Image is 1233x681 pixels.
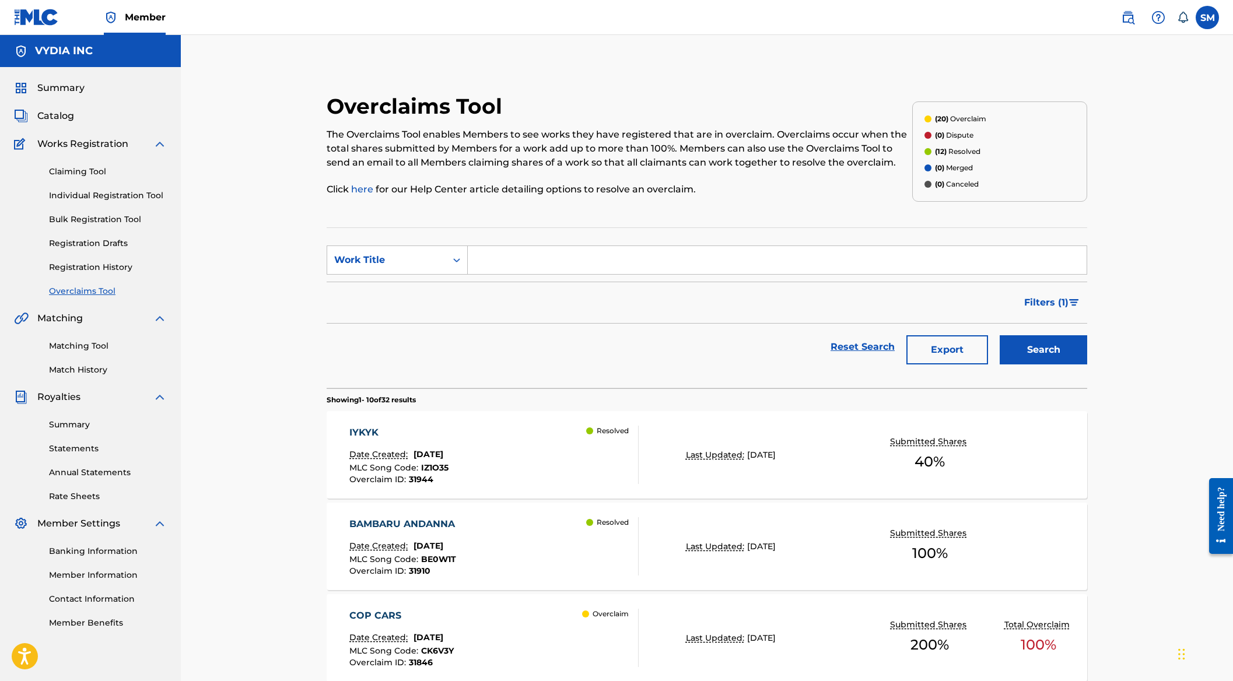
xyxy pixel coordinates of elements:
a: IYKYKDate Created:[DATE]MLC Song Code:IZ1O35Overclaim ID:31944 ResolvedLast Updated:[DATE]Submitt... [327,411,1087,499]
a: Member Information [49,569,167,581]
h5: VYDIA INC [35,44,93,58]
img: expand [153,311,167,325]
button: Search [1000,335,1087,364]
span: 100 % [912,543,948,564]
span: 31846 [409,657,433,668]
p: Dispute [935,130,973,141]
span: 31944 [409,474,433,485]
a: BAMBARU ANDANNADate Created:[DATE]MLC Song Code:BE0W1TOverclaim ID:31910 ResolvedLast Updated:[DA... [327,503,1087,590]
a: Bulk Registration Tool [49,213,167,226]
p: Click for our Help Center article detailing options to resolve an overclaim. [327,182,912,196]
img: Member Settings [14,517,28,531]
img: filter [1069,299,1079,306]
img: Matching [14,311,29,325]
p: Resolved [597,517,629,528]
a: Public Search [1116,6,1140,29]
span: (0) [935,180,944,188]
img: Summary [14,81,28,95]
a: Banking Information [49,545,167,557]
img: Catalog [14,109,28,123]
img: Accounts [14,44,28,58]
p: Overclaim [593,609,629,619]
a: Match History [49,364,167,376]
span: Matching [37,311,83,325]
span: Filters ( 1 ) [1024,296,1069,310]
form: Search Form [327,245,1087,370]
span: Catalog [37,109,74,123]
a: Registration History [49,261,167,273]
p: Resolved [597,426,629,436]
span: Overclaim ID : [349,474,409,485]
p: Submitted Shares [890,527,969,539]
a: SummarySummary [14,81,85,95]
a: Rate Sheets [49,490,167,503]
span: Member [125,10,166,24]
span: Member Settings [37,517,120,531]
span: Royalties [37,390,80,404]
a: Summary [49,419,167,431]
span: Overclaim ID : [349,566,409,576]
p: Last Updated: [686,449,747,461]
span: [DATE] [747,450,776,460]
p: Overclaim [935,114,986,124]
p: The Overclaims Tool enables Members to see works they have registered that are in overclaim. Over... [327,128,912,170]
p: Date Created: [349,631,411,644]
img: expand [153,517,167,531]
a: Statements [49,443,167,455]
span: Summary [37,81,85,95]
span: (0) [935,131,944,139]
p: Date Created: [349,540,411,552]
p: Showing 1 - 10 of 32 results [327,395,416,405]
span: Works Registration [37,137,128,151]
h2: Overclaims Tool [327,93,508,120]
a: Member Benefits [49,617,167,629]
span: [DATE] [747,633,776,643]
div: COP CARS [349,609,454,623]
p: Canceled [935,179,979,189]
a: Registration Drafts [49,237,167,250]
span: BE0W1T [421,554,456,564]
img: Royalties [14,390,28,404]
img: expand [153,137,167,151]
p: Submitted Shares [890,619,969,631]
p: Last Updated: [686,540,747,553]
span: [DATE] [747,541,776,552]
span: IZ1O35 [421,462,449,473]
a: Matching Tool [49,340,167,352]
div: IYKYK [349,426,449,440]
div: Help [1147,6,1170,29]
a: Claiming Tool [49,166,167,178]
button: Filters (1) [1017,288,1087,317]
img: help [1151,10,1165,24]
span: MLC Song Code : [349,645,421,656]
div: Chat Widget [1175,625,1233,681]
span: 200 % [910,634,949,655]
div: BAMBARU ANDANNA [349,517,461,531]
span: (0) [935,163,944,172]
button: Export [906,335,988,364]
a: Contact Information [49,593,167,605]
a: here [351,184,373,195]
span: [DATE] [414,632,443,643]
div: Work Title [334,253,439,267]
div: Notifications [1177,12,1189,23]
span: 31910 [409,566,430,576]
p: Submitted Shares [890,436,969,448]
iframe: Resource Center [1200,469,1233,563]
div: Drag [1178,637,1185,672]
p: Last Updated: [686,632,747,644]
span: (20) [935,114,948,123]
p: Total Overclaim [1004,619,1073,631]
span: [DATE] [414,449,443,459]
p: Date Created: [349,448,411,461]
span: [DATE] [414,540,443,551]
img: expand [153,390,167,404]
a: Overclaims Tool [49,285,167,297]
img: MLC Logo [14,9,59,26]
span: Overclaim ID : [349,657,409,668]
p: Merged [935,163,973,173]
a: Reset Search [825,334,901,360]
span: 40 % [915,451,945,472]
